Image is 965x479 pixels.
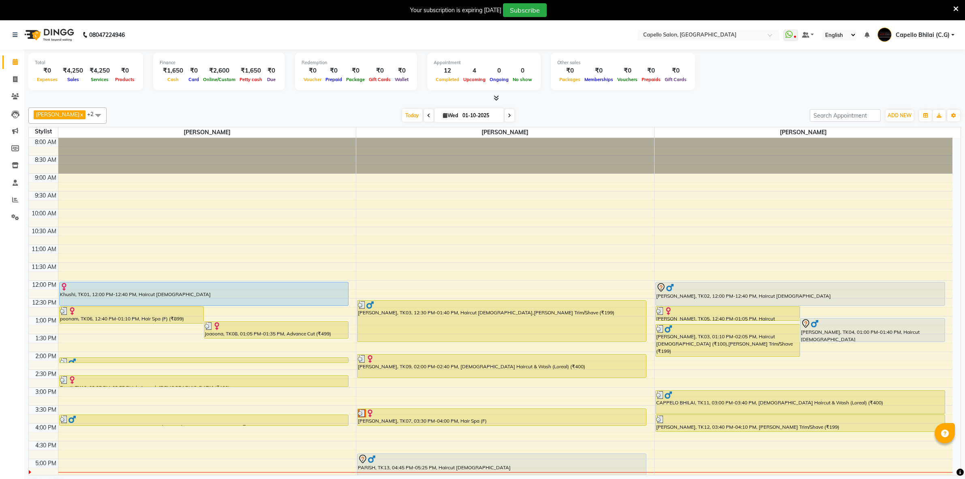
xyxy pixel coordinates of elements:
[35,59,137,66] div: Total
[30,299,58,307] div: 12:30 PM
[460,110,501,122] input: 2025-10-01
[367,77,393,82] span: Gift Cards
[886,110,914,121] button: ADD NEW
[65,77,81,82] span: Sales
[344,66,367,75] div: ₹0
[557,66,582,75] div: ₹0
[461,66,488,75] div: 4
[656,324,800,357] div: [PERSON_NAME], TK03, 01:10 PM-02:05 PM, Haircut [DEMOGRAPHIC_DATA] (₹100),[PERSON_NAME] Trim/Shav...
[434,59,534,66] div: Appointment
[557,59,689,66] div: Other sales
[79,111,83,118] a: x
[60,415,348,425] div: CAPPELO BHILAI, TK11, 03:40 PM-04:00 PM, hair wash [DEMOGRAPHIC_DATA] (₹199)
[582,66,615,75] div: ₹0
[640,66,663,75] div: ₹0
[89,24,125,46] b: 08047224946
[160,59,278,66] div: Finance
[30,245,58,253] div: 11:00 AM
[34,441,58,450] div: 4:30 PM
[60,307,203,323] div: poonam, TK06, 12:40 PM-01:10 PM, Hair Spa (F) (₹899)
[888,112,912,118] span: ADD NEW
[34,316,58,325] div: 1:00 PM
[60,358,348,363] div: [PERSON_NAME], TK03, 02:05 PM-02:15 PM, Eyebrows (F) (₹50)
[204,322,348,338] div: Joaoona, TK08, 01:05 PM-01:35 PM, Advance Cut (₹499)
[33,191,58,200] div: 9:30 AM
[34,334,58,343] div: 1:30 PM
[160,66,186,75] div: ₹1,650
[557,77,582,82] span: Packages
[434,77,461,82] span: Completed
[58,127,356,137] span: [PERSON_NAME]
[302,77,323,82] span: Voucher
[640,77,663,82] span: Prepaids
[60,282,348,305] div: Khushi, TK01, 12:00 PM-12:40 PM, Haircut [DEMOGRAPHIC_DATA]
[488,77,511,82] span: Ongoing
[186,77,201,82] span: Card
[238,66,264,75] div: ₹1,650
[35,66,60,75] div: ₹0
[393,66,411,75] div: ₹0
[656,307,800,320] div: [PERSON_NAME], TK05, 12:40 PM-01:05 PM, Haircut [DEMOGRAPHIC_DATA] (₹200)
[186,66,201,75] div: ₹0
[877,28,892,42] img: Capello Bhilai (C.G)
[615,77,640,82] span: Vouchers
[113,66,137,75] div: ₹0
[441,112,460,118] span: Wed
[511,66,534,75] div: 0
[656,415,945,432] div: [PERSON_NAME], TK12, 03:40 PM-04:10 PM, [PERSON_NAME] Trim/Shave (₹199)
[810,109,881,122] input: Search Appointment
[265,77,278,82] span: Due
[402,109,422,122] span: Today
[201,66,238,75] div: ₹2,600
[488,66,511,75] div: 0
[29,127,58,136] div: Stylist
[201,77,238,82] span: Online/Custom
[87,111,100,117] span: +2
[410,6,501,15] div: Your subscription is expiring [DATE]
[663,77,689,82] span: Gift Cards
[357,301,646,342] div: [PERSON_NAME], TK03, 12:30 PM-01:40 PM, Haircut [DEMOGRAPHIC_DATA],[PERSON_NAME] Trim/Shave (₹199)
[30,263,58,271] div: 11:30 AM
[663,66,689,75] div: ₹0
[367,66,393,75] div: ₹0
[656,282,945,305] div: [PERSON_NAME], TK02, 12:00 PM-12:40 PM, Haircut [DEMOGRAPHIC_DATA]
[344,77,367,82] span: Package
[33,156,58,164] div: 8:30 AM
[60,66,86,75] div: ₹4,250
[323,77,344,82] span: Prepaid
[33,174,58,182] div: 9:00 AM
[30,209,58,218] div: 10:00 AM
[34,406,58,414] div: 3:30 PM
[21,24,76,46] img: logo
[264,66,278,75] div: ₹0
[36,111,79,118] span: [PERSON_NAME]
[35,77,60,82] span: Expenses
[302,66,323,75] div: ₹0
[357,409,646,425] div: [PERSON_NAME], TK07, 03:30 PM-04:00 PM, Hair Spa (F)
[582,77,615,82] span: Memberships
[30,281,58,289] div: 12:00 PM
[165,77,181,82] span: Cash
[34,423,58,432] div: 4:00 PM
[615,66,640,75] div: ₹0
[113,77,137,82] span: Products
[393,77,411,82] span: Wallet
[356,127,654,137] span: [PERSON_NAME]
[323,66,344,75] div: ₹0
[33,138,58,146] div: 8:00 AM
[238,77,264,82] span: Petty cash
[503,3,547,17] button: Subscribe
[30,227,58,236] div: 10:30 AM
[302,59,411,66] div: Redemption
[357,354,646,378] div: [PERSON_NAME], TK09, 02:00 PM-02:40 PM, [DEMOGRAPHIC_DATA] Haircut & Wash (Loreal) (₹400)
[34,352,58,361] div: 2:00 PM
[86,66,113,75] div: ₹4,250
[89,77,111,82] span: Services
[931,447,957,471] iframe: chat widget
[800,318,944,342] div: [PERSON_NAME], TK04, 01:00 PM-01:40 PM, Haircut [DEMOGRAPHIC_DATA]
[34,388,58,396] div: 3:00 PM
[655,127,952,137] span: [PERSON_NAME]
[34,370,58,378] div: 2:30 PM
[461,77,488,82] span: Upcoming
[60,376,348,387] div: Preeti, TK10, 02:35 PM-02:55 PM, hair wash [DEMOGRAPHIC_DATA] (₹199)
